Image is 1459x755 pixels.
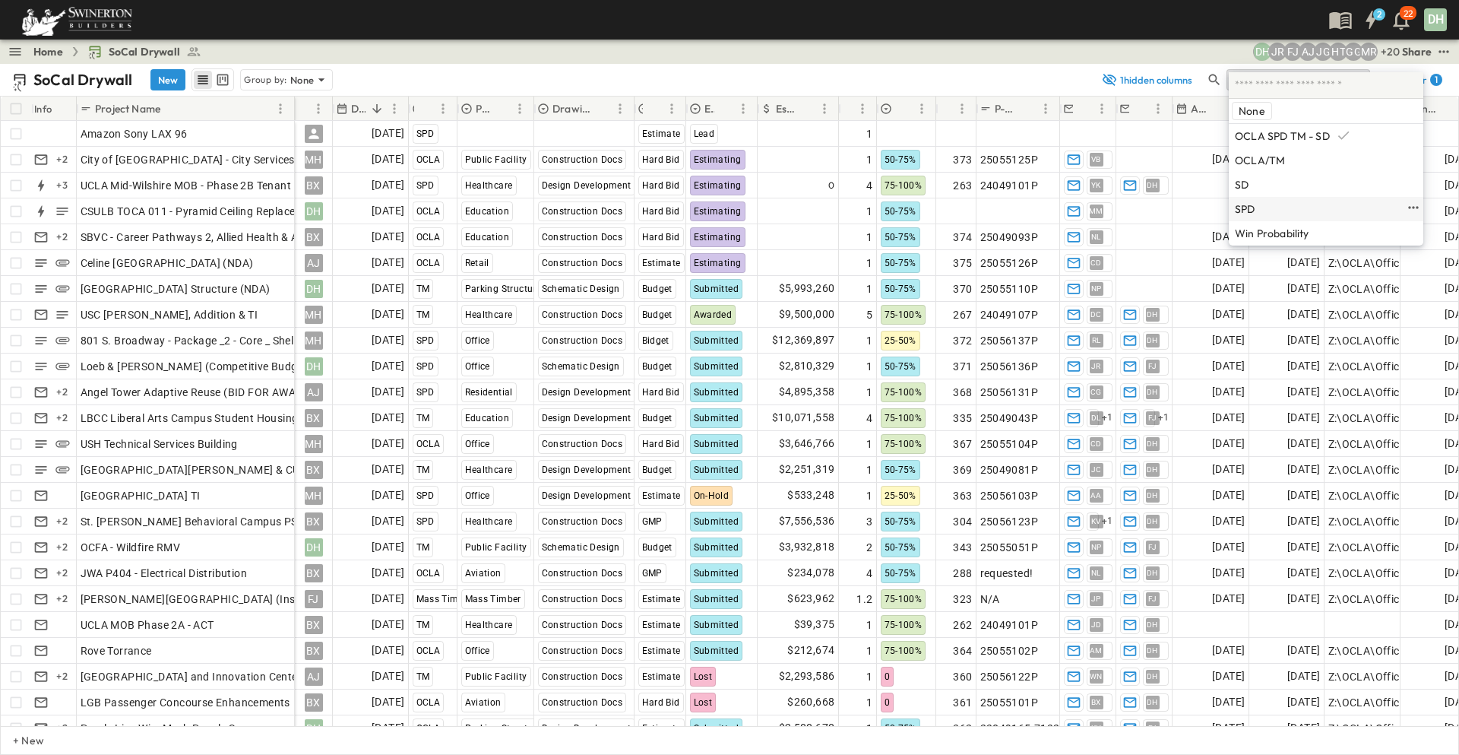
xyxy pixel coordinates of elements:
[866,230,872,245] span: 1
[642,309,673,320] span: Budget
[953,152,972,167] span: 373
[552,101,591,116] p: Drawing Status
[980,359,1039,374] span: 25056136P
[1036,100,1055,118] button: Menu
[799,100,815,117] button: Sort
[866,411,872,426] span: 4
[642,206,680,217] span: Hard Bid
[542,439,623,449] span: Construction Docs
[594,100,611,117] button: Sort
[642,154,680,165] span: Hard Bid
[953,307,972,322] span: 267
[465,154,527,165] span: Public Facility
[1212,332,1245,349] span: [DATE]
[866,385,872,400] span: 1
[372,202,404,220] span: [DATE]
[542,180,631,191] span: Design Development
[885,284,916,294] span: 50-75%
[885,439,923,449] span: 75-100%
[779,383,835,401] span: $4,895,358
[1093,69,1202,90] button: 1hidden columns
[1287,280,1320,297] span: [DATE]
[109,44,180,59] span: SoCal Drywall
[305,409,323,427] div: BX
[542,413,631,423] span: Design Development
[980,411,1039,426] span: 25049043P
[694,387,739,398] span: Submitted
[1287,461,1320,478] span: [DATE]
[465,232,510,243] span: Education
[305,461,323,479] div: BX
[1090,392,1102,392] span: CG
[642,361,673,372] span: Budget
[866,333,872,348] span: 1
[853,100,872,118] button: Menu
[953,359,972,374] span: 371
[1191,101,1206,116] p: Anticipated Start
[494,100,511,117] button: Sort
[416,413,430,423] span: TM
[758,173,838,198] div: 0
[81,204,321,219] span: CSULB TOCA 011 - Pyramid Ceiling Replacement
[953,411,972,426] span: 335
[542,232,623,243] span: Construction Docs
[191,68,234,91] div: table view
[1379,69,1447,90] button: Filter1
[642,180,680,191] span: Hard Bid
[953,436,972,452] span: 367
[779,306,835,323] span: $9,500,000
[694,206,742,217] span: Estimating
[953,255,972,271] span: 375
[81,462,340,477] span: [GEOGRAPHIC_DATA][PERSON_NAME] & CUP (NDA)
[53,409,71,427] div: + 2
[953,178,972,193] span: 263
[942,100,959,117] button: Sort
[81,307,258,322] span: USC [PERSON_NAME], Addition & TI
[53,151,71,169] div: + 2
[866,152,872,167] span: 1
[372,332,404,349] span: [DATE]
[642,284,673,294] span: Budget
[980,462,1039,477] span: 25049081P
[465,206,510,217] span: Education
[434,100,452,118] button: Menu
[33,44,63,59] a: Home
[309,100,328,118] button: Menu
[416,284,430,294] span: TM
[511,100,529,118] button: Menu
[476,101,491,116] p: Primary Market
[53,228,71,246] div: + 2
[1419,101,1439,116] p: Invite Date
[1287,409,1320,427] span: [DATE]
[885,335,916,346] span: 25-50%
[642,413,673,423] span: Budget
[465,361,490,372] span: Office
[150,69,185,90] button: New
[81,333,356,348] span: 801 S. Broadway - Package _2 - Core _ Shell Renovation
[542,335,623,346] span: Construction Docs
[1090,262,1102,263] span: CD
[1239,105,1265,117] p: None
[81,255,254,271] span: Celine [GEOGRAPHIC_DATA] (NDA)
[642,387,680,398] span: Hard Bid
[694,128,715,139] span: Lead
[953,230,972,245] span: 374
[34,87,52,130] div: Info
[866,255,872,271] span: 1
[980,436,1039,452] span: 25055104P
[694,309,733,320] span: Awarded
[416,128,435,139] span: SPD
[1287,332,1320,349] span: [DATE]
[815,100,834,118] button: Menu
[465,335,490,346] span: Office
[1253,43,1271,61] div: Daryll Hayward (daryll.hayward@swinerton.com)
[913,100,931,118] button: Menu
[1287,306,1320,323] span: [DATE]
[1423,7,1448,33] button: DH
[1283,43,1302,61] div: Francisco J. Sanchez (frsanchez@swinerton.com)
[81,436,238,452] span: USH Technical Services Building
[301,100,318,117] button: Sort
[1091,236,1101,237] span: NL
